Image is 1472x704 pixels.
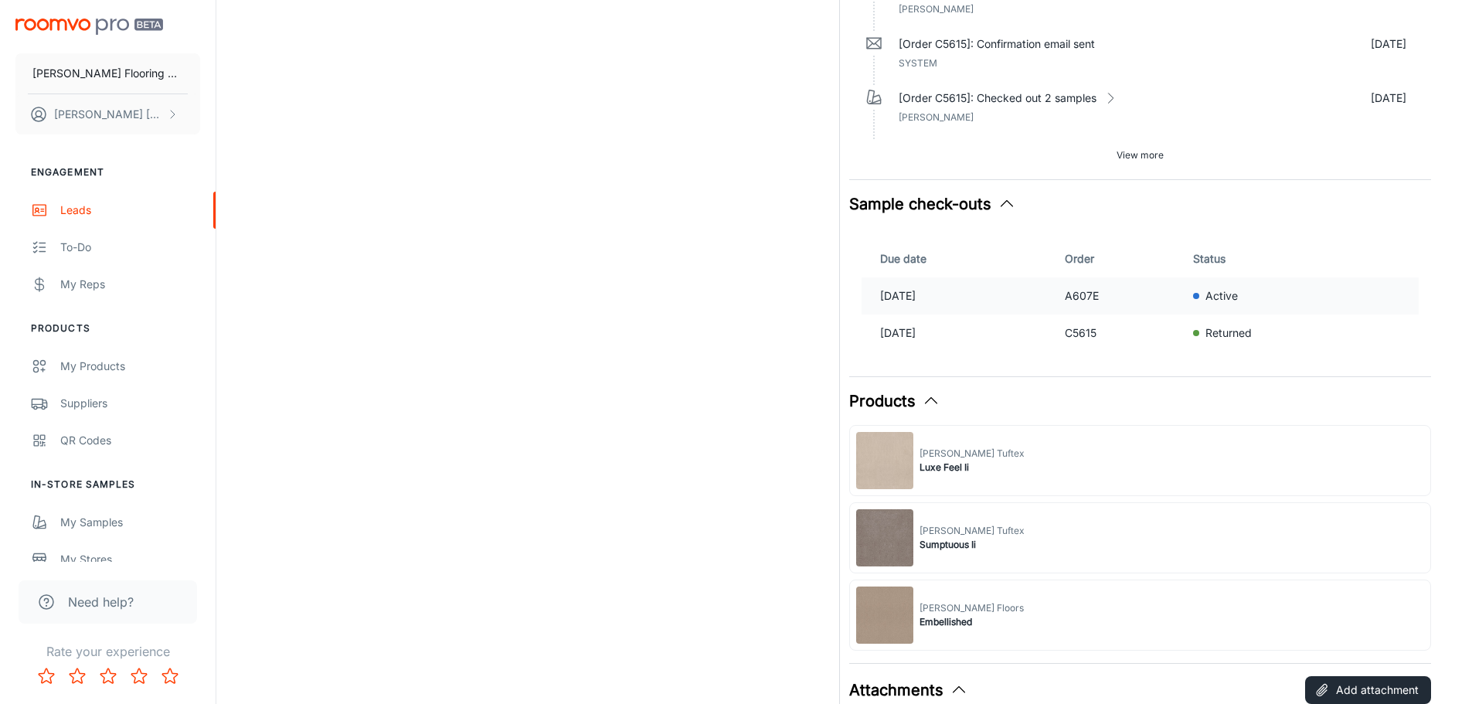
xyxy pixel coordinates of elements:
[60,358,200,375] div: My Products
[920,447,1025,461] span: [PERSON_NAME] Tuftex
[15,19,163,35] img: Roomvo PRO Beta
[920,538,1025,552] span: Sumptuous Ii
[1117,148,1164,162] span: View more
[1205,287,1238,304] p: Active
[1371,36,1406,53] p: [DATE]
[880,287,1052,304] p: [DATE]
[899,57,937,69] span: System
[15,53,200,94] button: [PERSON_NAME] Flooring Center
[60,395,200,412] div: Suppliers
[862,240,1059,277] th: Due date
[849,678,968,702] button: Attachments
[1110,144,1170,167] button: View more
[62,661,93,692] button: Rate 2 star
[880,325,1052,342] p: [DATE]
[31,661,62,692] button: Rate 1 star
[899,3,974,15] span: [PERSON_NAME]
[60,276,200,293] div: My Reps
[12,642,203,661] p: Rate your experience
[32,65,183,82] p: [PERSON_NAME] Flooring Center
[1371,90,1406,107] p: [DATE]
[68,593,134,611] span: Need help?
[920,524,1025,538] span: [PERSON_NAME] Tuftex
[1205,325,1252,342] p: Returned
[60,514,200,531] div: My Samples
[849,389,940,413] button: Products
[920,461,1025,474] span: Luxe Feel Ii
[60,432,200,449] div: QR Codes
[899,111,974,123] span: [PERSON_NAME]
[1059,240,1188,277] th: Order
[920,615,1024,629] span: Embellished
[899,90,1096,107] p: [Order C5615]: Checked out 2 samples
[15,94,200,134] button: [PERSON_NAME] [PERSON_NAME]
[1065,325,1181,342] p: C5615
[1305,676,1431,704] button: Add attachment
[124,661,155,692] button: Rate 4 star
[849,192,1016,216] button: Sample check-outs
[1187,240,1419,277] th: Status
[60,551,200,568] div: My Stores
[155,661,185,692] button: Rate 5 star
[920,601,1024,615] span: [PERSON_NAME] Floors
[60,202,200,219] div: Leads
[54,106,163,123] p: [PERSON_NAME] [PERSON_NAME]
[60,239,200,256] div: To-do
[1065,287,1181,304] p: A607E
[899,36,1095,53] p: [Order C5615]: Confirmation email sent
[93,661,124,692] button: Rate 3 star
